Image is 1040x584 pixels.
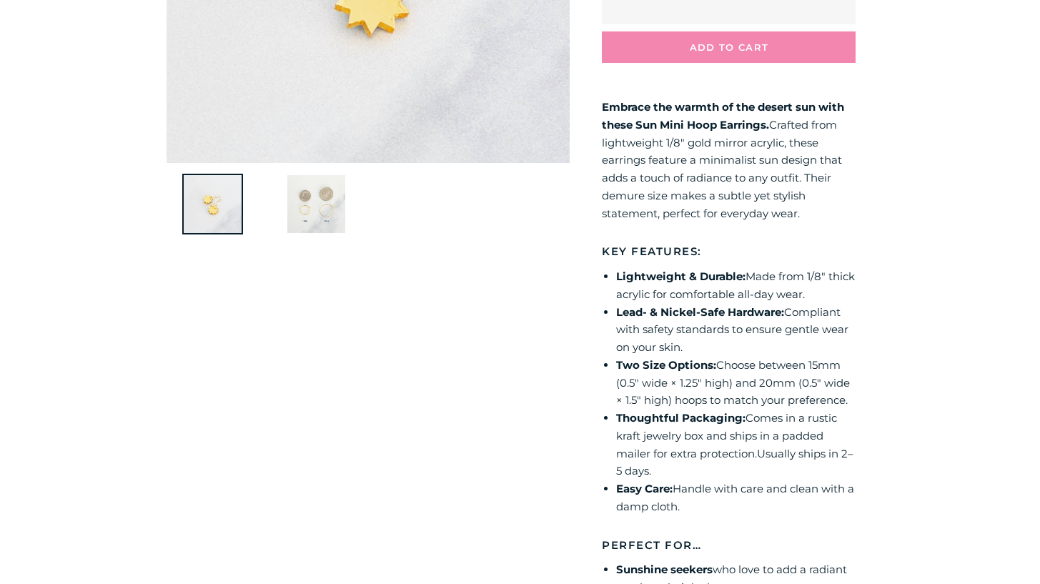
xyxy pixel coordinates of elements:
li: Compliant with safety standards to ensure gentle wear on your skin. [616,304,856,357]
span: Add to Cart [690,41,768,53]
h5: Perfect For… [602,538,856,553]
li: Made from 1/8″ thick acrylic for comfortable all-day wear. [616,268,856,304]
button: Add to Cart [602,31,856,63]
li: Handle with care and clean with a damp cloth. [616,480,856,516]
li: Comes in a rustic kraft jewelry box and ships in a padded mailer for extra protection. Usually sh... [616,410,856,480]
strong: Lightweight & Durable: [616,269,746,283]
p: Crafted from lightweight 1/8″ gold mirror acrylic, these earrings feature a minimalist sun design... [602,99,856,222]
img: Sun Mini Hoop Earrings [182,174,243,234]
strong: Two Size Options: [616,358,716,372]
h5: Key Features: [602,244,856,259]
strong: Embrace the warmth of the desert sun with these Sun Mini Hoop Earrings. [602,100,844,132]
strong: Lead- & Nickel-Safe Hardware: [616,305,784,319]
li: Choose between 15mm (0.5″ wide × 1.25″ high) and 20mm (0.5″ wide × 1.5″ high) hoops to match your... [616,357,856,410]
strong: Easy Care: [616,482,673,495]
strong: Sunshine seekers [616,563,713,576]
strong: Thoughtful Packaging: [616,411,746,425]
img: Sun Mini Hoop Earrings [286,174,347,234]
